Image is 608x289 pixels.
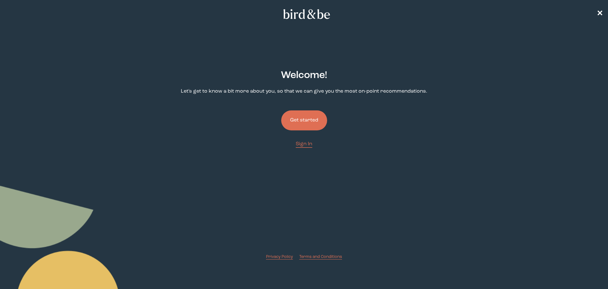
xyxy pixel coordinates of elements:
[296,141,312,147] span: Sign In
[299,255,342,259] span: Terms and Conditions
[281,100,327,141] a: Get started
[281,110,327,130] button: Get started
[181,88,427,95] p: Let's get to know a bit more about you, so that we can give you the most on-point recommendations.
[299,254,342,260] a: Terms and Conditions
[266,254,293,260] a: Privacy Policy
[281,68,327,83] h2: Welcome !
[266,255,293,259] span: Privacy Policy
[597,10,603,18] span: ✕
[597,9,603,20] a: ✕
[296,141,312,148] a: Sign In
